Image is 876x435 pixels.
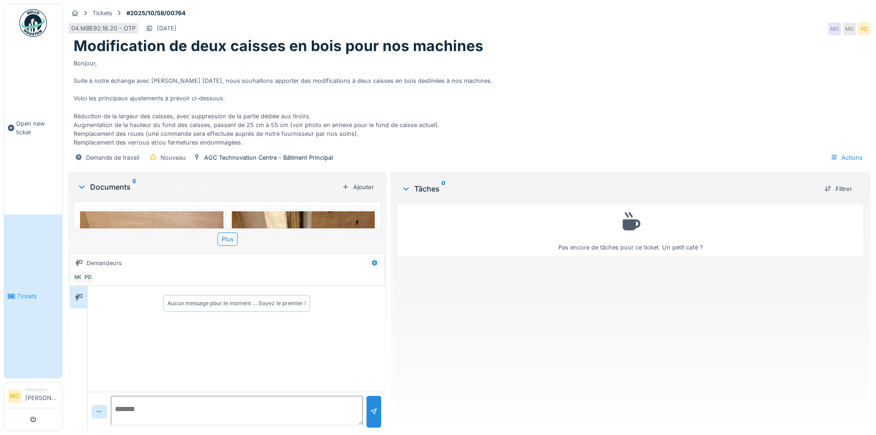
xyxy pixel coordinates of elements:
div: [DATE] [157,24,177,33]
li: MO [8,389,22,403]
img: Badge_color-CXgf-gQk.svg [19,9,47,37]
div: MO [843,23,856,35]
div: Demande de travail [86,153,139,162]
strong: #2025/10/58/00764 [123,9,189,17]
a: Tickets [4,215,62,378]
div: Filtrer [821,183,856,195]
div: Pas encore de tâches pour ce ticket. Un petit café ? [404,209,857,252]
div: PD [81,271,94,284]
div: Ajouter [338,181,378,193]
div: Tickets [92,9,112,17]
div: MO [72,271,85,284]
img: w87xbqw07g8zsjsl26p9vkw0zhtc [232,211,375,402]
h1: Modification de deux caisses en bois pour nos machines [74,37,483,55]
div: PD [858,23,870,35]
span: Tickets [17,292,58,301]
sup: 0 [441,183,446,194]
div: 04.MBE92.18.20 - OTP [71,24,136,33]
span: Open new ticket [16,119,58,137]
li: [PERSON_NAME] [25,386,58,406]
div: Actions [826,151,867,164]
a: MO Requester[PERSON_NAME] [8,386,58,408]
img: pw8tu39w0npxk2e2lucnjikr8wus [80,211,223,402]
div: Bonjour, Suite à notre échange avec [PERSON_NAME] [DATE], nous souhaitons apporter des modificati... [74,55,865,147]
div: Aucun message pour le moment … Soyez le premier ! [167,299,306,307]
sup: 5 [132,181,136,192]
div: MO [828,23,841,35]
div: Documents [77,181,338,192]
div: Nouveau [160,153,186,162]
div: AGC Technovation Centre - Bâtiment Principal [204,153,333,162]
div: Requester [25,386,58,393]
div: Tâches [401,183,817,194]
div: Plus [218,232,238,246]
a: Open new ticket [4,42,62,215]
div: Demandeurs [86,259,122,267]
